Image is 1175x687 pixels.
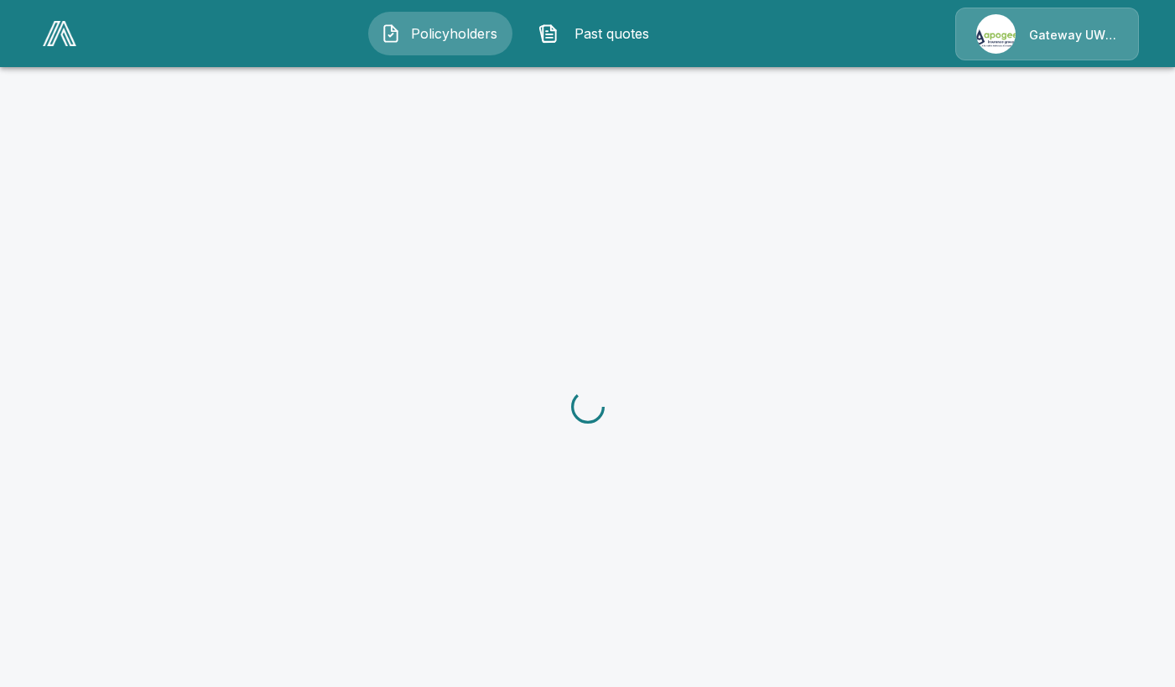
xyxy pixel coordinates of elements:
[1029,27,1118,44] p: Gateway UW dba Apogee
[381,23,401,44] img: Policyholders Icon
[43,21,76,46] img: AA Logo
[526,12,670,55] button: Past quotes IconPast quotes
[565,23,658,44] span: Past quotes
[368,12,512,55] button: Policyholders IconPolicyholders
[538,23,559,44] img: Past quotes Icon
[408,23,500,44] span: Policyholders
[955,8,1139,60] a: Agency IconGateway UW dba Apogee
[976,14,1016,54] img: Agency Icon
